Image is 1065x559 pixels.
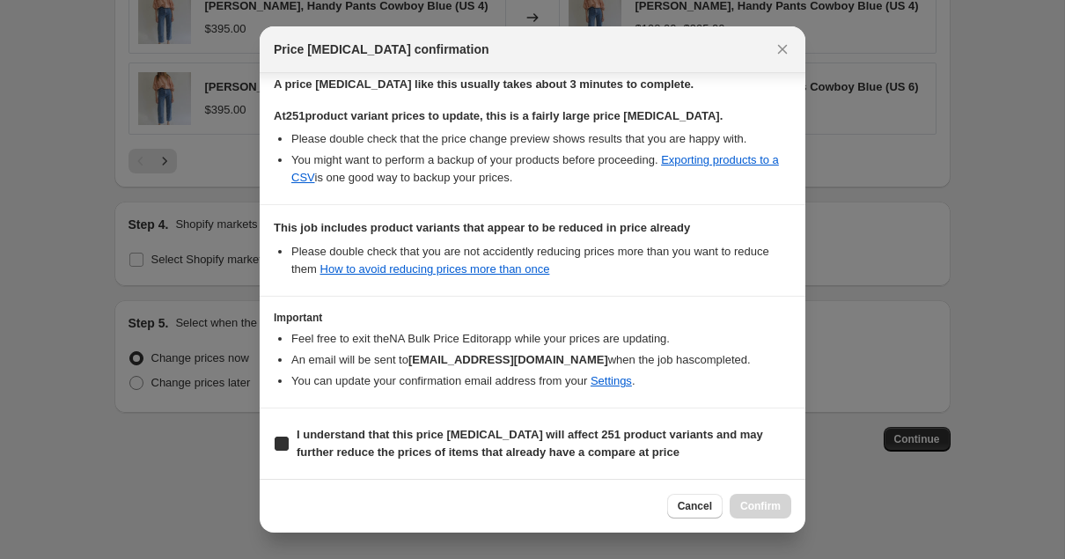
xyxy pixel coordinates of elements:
[291,130,791,148] li: Please double check that the price change preview shows results that you are happy with.
[291,243,791,278] li: Please double check that you are not accidently reducing prices more than you want to reduce them
[678,499,712,513] span: Cancel
[274,311,791,325] h3: Important
[274,109,723,122] b: At 251 product variant prices to update, this is a fairly large price [MEDICAL_DATA].
[297,428,763,459] b: I understand that this price [MEDICAL_DATA] will affect 251 product variants and may further redu...
[291,351,791,369] li: An email will be sent to when the job has completed .
[274,221,690,234] b: This job includes product variants that appear to be reduced in price already
[320,262,550,276] a: How to avoid reducing prices more than once
[291,372,791,390] li: You can update your confirmation email address from your .
[408,353,608,366] b: [EMAIL_ADDRESS][DOMAIN_NAME]
[291,151,791,187] li: You might want to perform a backup of your products before proceeding. is one good way to backup ...
[274,40,489,58] span: Price [MEDICAL_DATA] confirmation
[770,37,795,62] button: Close
[291,330,791,348] li: Feel free to exit the NA Bulk Price Editor app while your prices are updating.
[591,374,632,387] a: Settings
[291,153,779,184] a: Exporting products to a CSV
[667,494,723,519] button: Cancel
[274,77,694,91] b: A price [MEDICAL_DATA] like this usually takes about 3 minutes to complete.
